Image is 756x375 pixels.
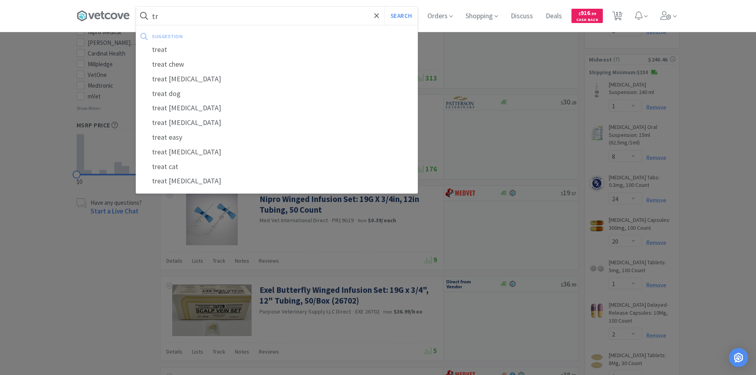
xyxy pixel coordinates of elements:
[136,174,417,188] div: treat [MEDICAL_DATA]
[136,72,417,87] div: treat [MEDICAL_DATA]
[136,42,417,57] div: treat
[609,13,625,21] a: 17
[385,7,417,25] button: Search
[136,130,417,145] div: treat easy
[136,160,417,174] div: treat cat
[136,87,417,101] div: treat dog
[590,11,596,16] span: . 99
[152,30,298,42] div: suggestion
[576,18,598,23] span: Cash Back
[136,145,417,160] div: treat [MEDICAL_DATA]
[579,9,596,17] span: 916
[136,7,417,25] input: Search by item, sku, manufacturer, ingredient, size...
[579,11,581,16] span: $
[136,57,417,72] div: treat chew
[508,13,536,20] a: Discuss
[542,13,565,20] a: Deals
[571,5,603,27] a: $916.99Cash Back
[136,115,417,130] div: treat [MEDICAL_DATA]
[729,348,748,367] div: Open Intercom Messenger
[136,101,417,115] div: treat [MEDICAL_DATA]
